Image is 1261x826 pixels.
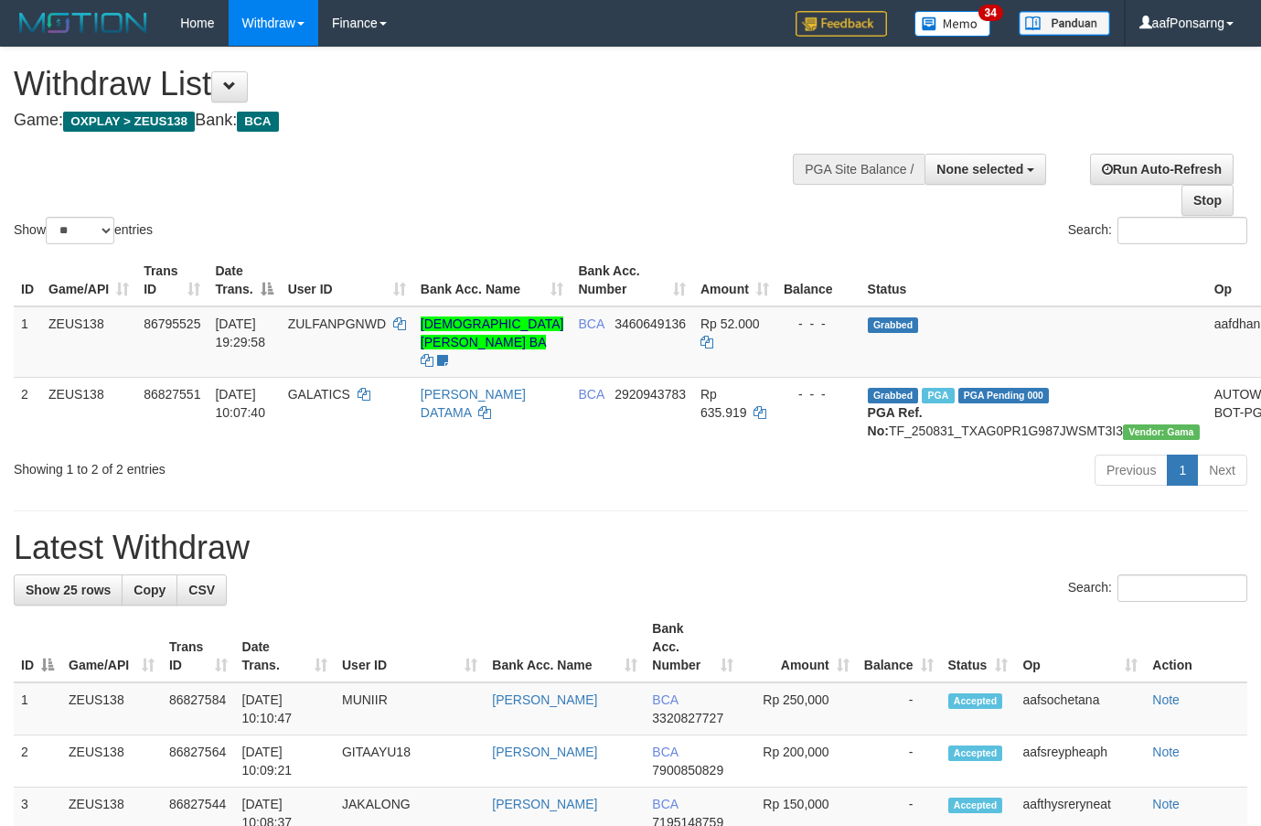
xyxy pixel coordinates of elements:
[860,377,1207,447] td: TF_250831_TXAG0PR1G987JWSMT3I3
[335,612,485,682] th: User ID: activate to sort column ascending
[14,574,123,606] a: Show 25 rows
[796,11,887,37] img: Feedback.jpg
[948,693,1003,709] span: Accepted
[162,612,235,682] th: Trans ID: activate to sort column ascending
[136,254,208,306] th: Trans ID: activate to sort column ascending
[941,612,1016,682] th: Status: activate to sort column ascending
[485,612,645,682] th: Bank Acc. Name: activate to sort column ascending
[652,763,723,778] span: Copy 7900850829 to clipboard
[335,682,485,735] td: MUNIIR
[868,405,923,438] b: PGA Ref. No:
[235,612,335,682] th: Date Trans.: activate to sort column ascending
[421,316,564,349] a: [DEMOGRAPHIC_DATA][PERSON_NAME] BA
[784,315,853,333] div: - - -
[122,574,177,606] a: Copy
[237,112,278,132] span: BCA
[857,682,941,735] td: -
[1019,11,1110,36] img: panduan.png
[652,745,678,759] span: BCA
[1167,455,1198,486] a: 1
[215,387,265,420] span: [DATE] 10:07:40
[1117,217,1247,244] input: Search:
[914,11,991,37] img: Button%20Memo.svg
[1117,574,1247,602] input: Search:
[958,388,1050,403] span: PGA Pending
[652,711,723,725] span: Copy 3320827727 to clipboard
[235,682,335,735] td: [DATE] 10:10:47
[1068,217,1247,244] label: Search:
[614,387,686,402] span: Copy 2920943783 to clipboard
[41,306,136,378] td: ZEUS138
[571,254,693,306] th: Bank Acc. Number: activate to sort column ascending
[41,377,136,447] td: ZEUS138
[1015,735,1145,788] td: aafsreypheaph
[14,9,153,37] img: MOTION_logo.png
[14,217,153,244] label: Show entries
[868,317,919,333] span: Grabbed
[1068,574,1247,602] label: Search:
[948,798,1003,813] span: Accepted
[134,583,166,597] span: Copy
[176,574,227,606] a: CSV
[413,254,572,306] th: Bank Acc. Name: activate to sort column ascending
[948,746,1003,761] span: Accepted
[41,254,136,306] th: Game/API: activate to sort column ascending
[61,612,162,682] th: Game/API: activate to sort column ascending
[421,387,526,420] a: [PERSON_NAME] DATAMA
[63,112,195,132] span: OXPLAY > ZEUS138
[700,316,760,331] span: Rp 52.000
[793,154,924,185] div: PGA Site Balance /
[1152,745,1180,759] a: Note
[922,388,954,403] span: Marked by aafnoeunsreypich
[652,797,678,811] span: BCA
[860,254,1207,306] th: Status
[162,735,235,788] td: 86827564
[288,316,386,331] span: ZULFANPGNWD
[61,735,162,788] td: ZEUS138
[335,735,485,788] td: GITAAYU18
[978,5,1003,21] span: 34
[61,682,162,735] td: ZEUS138
[1197,455,1247,486] a: Next
[936,162,1023,177] span: None selected
[162,682,235,735] td: 86827584
[144,316,200,331] span: 86795525
[14,612,61,682] th: ID: activate to sort column descending
[14,530,1247,566] h1: Latest Withdraw
[776,254,860,306] th: Balance
[741,682,857,735] td: Rp 250,000
[1181,185,1234,216] a: Stop
[700,387,747,420] span: Rp 635.919
[281,254,413,306] th: User ID: activate to sort column ascending
[693,254,776,306] th: Amount: activate to sort column ascending
[784,385,853,403] div: - - -
[14,682,61,735] td: 1
[652,692,678,707] span: BCA
[46,217,114,244] select: Showentries
[492,797,597,811] a: [PERSON_NAME]
[1095,455,1168,486] a: Previous
[857,612,941,682] th: Balance: activate to sort column ascending
[868,388,919,403] span: Grabbed
[14,254,41,306] th: ID
[14,306,41,378] td: 1
[857,735,941,788] td: -
[208,254,280,306] th: Date Trans.: activate to sort column descending
[215,316,265,349] span: [DATE] 19:29:58
[1015,612,1145,682] th: Op: activate to sort column ascending
[1123,424,1200,440] span: Vendor URL: https://trx31.1velocity.biz
[14,377,41,447] td: 2
[492,692,597,707] a: [PERSON_NAME]
[1145,612,1247,682] th: Action
[188,583,215,597] span: CSV
[14,66,822,102] h1: Withdraw List
[1152,797,1180,811] a: Note
[578,316,604,331] span: BCA
[578,387,604,402] span: BCA
[1015,682,1145,735] td: aafsochetana
[1152,692,1180,707] a: Note
[26,583,111,597] span: Show 25 rows
[741,612,857,682] th: Amount: activate to sort column ascending
[14,112,822,130] h4: Game: Bank:
[741,735,857,788] td: Rp 200,000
